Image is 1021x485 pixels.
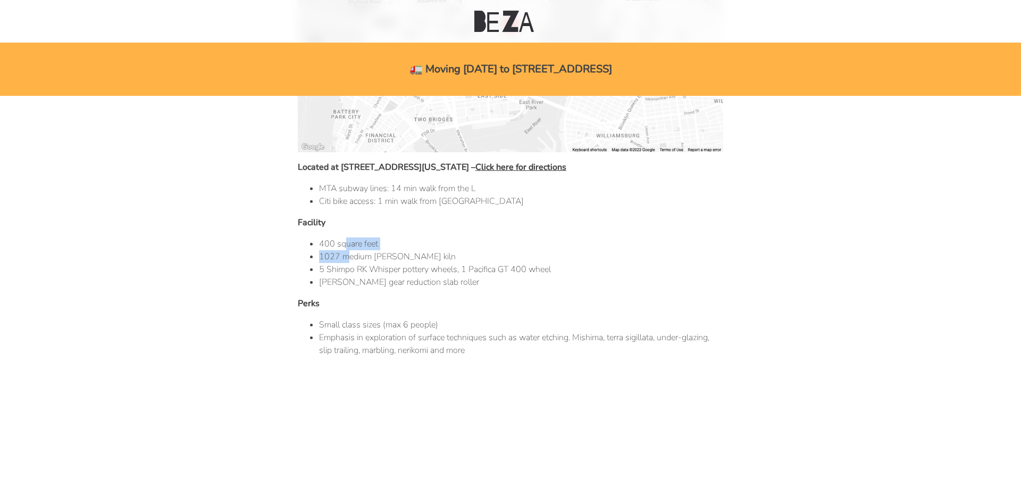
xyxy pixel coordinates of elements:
[319,276,723,289] li: [PERSON_NAME] gear reduction slab roller
[319,263,723,276] li: 5 Shimpo RK Whisper pottery wheels, 1 Pacifica GT 400 wheel
[319,182,723,195] li: MTA subway lines: 14 min walk from the L
[319,195,723,208] li: Citi bike access: 1 min walk from [GEOGRAPHIC_DATA]
[475,161,566,173] a: Click here for directions
[298,298,320,309] strong: Perks
[474,11,534,32] img: Beza Studio Logo
[319,331,723,357] li: Emphasis in exploration of surface techniques such as water etching. Mishima, terra sigillata, un...
[298,217,325,228] strong: Facility
[298,161,566,173] strong: Located at [STREET_ADDRESS][US_STATE] –
[319,250,723,263] li: 1027 medium [PERSON_NAME] kiln
[319,318,723,331] li: Small class sizes (max 6 people)
[319,237,723,250] li: 400 square feet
